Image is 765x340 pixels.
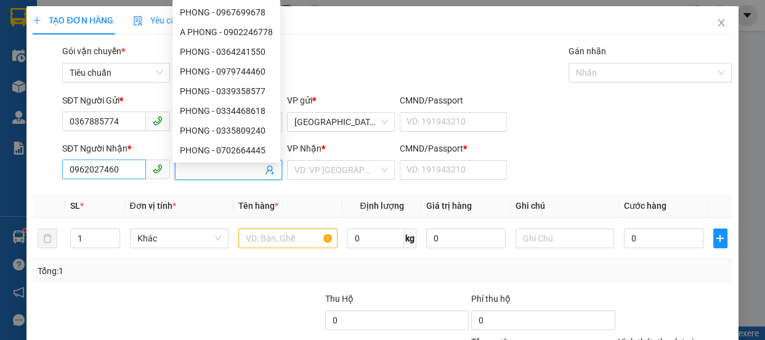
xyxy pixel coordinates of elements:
[238,229,338,248] input: VD: Bàn, Ghế
[400,94,508,107] div: CMND/Passport
[144,72,230,87] div: 1
[180,84,273,98] div: PHONG - 0339358577
[70,63,163,82] span: Tiêu chuẩn
[713,229,727,248] button: plus
[33,16,41,25] span: plus
[153,164,163,174] span: phone
[38,229,57,248] button: delete
[33,15,113,25] span: TẠO ĐƠN HÀNG
[180,6,273,19] div: PHONG - 0967699678
[172,140,280,160] div: PHONG - 0702664445
[144,40,230,55] div: NAM
[180,65,273,78] div: PHONG - 0979744460
[172,81,280,101] div: PHONG - 0339358577
[133,16,143,26] img: icon
[325,294,354,304] span: Thu Hộ
[180,124,273,137] div: PHONG - 0335809240
[511,194,620,218] th: Ghi chú
[180,104,273,118] div: PHONG - 0334468618
[144,55,230,72] div: 0793757677
[716,18,726,28] span: close
[153,116,163,126] span: phone
[360,201,403,211] span: Định lượng
[172,2,280,22] div: PHONG - 0967699678
[624,201,666,211] span: Cước hàng
[265,165,275,175] span: user-add
[137,229,222,248] span: Khác
[294,113,387,131] span: Đà Lạt
[10,10,136,38] div: [GEOGRAPHIC_DATA]
[10,53,136,70] div: 0909171717
[569,46,606,56] label: Gán nhãn
[404,229,416,248] span: kg
[426,201,472,211] span: Giá trị hàng
[238,201,278,211] span: Tên hàng
[62,142,170,155] div: SĐT Người Nhận
[180,25,273,39] div: A PHONG - 0902246778
[172,62,280,81] div: PHONG - 0979744460
[62,46,125,56] span: Gói vận chuyển
[70,201,80,211] span: SL
[426,229,506,248] input: 0
[144,12,174,25] span: Nhận:
[172,101,280,121] div: PHONG - 0334468618
[133,15,263,25] span: Yêu cầu xuất hóa đơn điện tử
[10,10,30,23] span: Gửi:
[144,10,230,40] div: Quy Nhơn
[172,121,280,140] div: PHONG - 0335809240
[287,144,322,153] span: VP Nhận
[38,264,296,278] div: Tổng: 1
[287,94,395,107] div: VP gửi
[172,22,280,42] div: A PHONG - 0902246778
[400,142,508,155] div: CMND/Passport
[130,201,176,211] span: Đơn vị tính
[471,292,615,310] div: Phí thu hộ
[62,94,170,107] div: SĐT Người Gửi
[180,144,273,157] div: PHONG - 0702664445
[180,45,273,59] div: PHONG - 0364241550
[10,38,136,53] div: HÒA
[714,233,727,243] span: plus
[516,229,615,248] input: Ghi Chú
[172,42,280,62] div: PHONG - 0364241550
[704,6,739,41] button: Close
